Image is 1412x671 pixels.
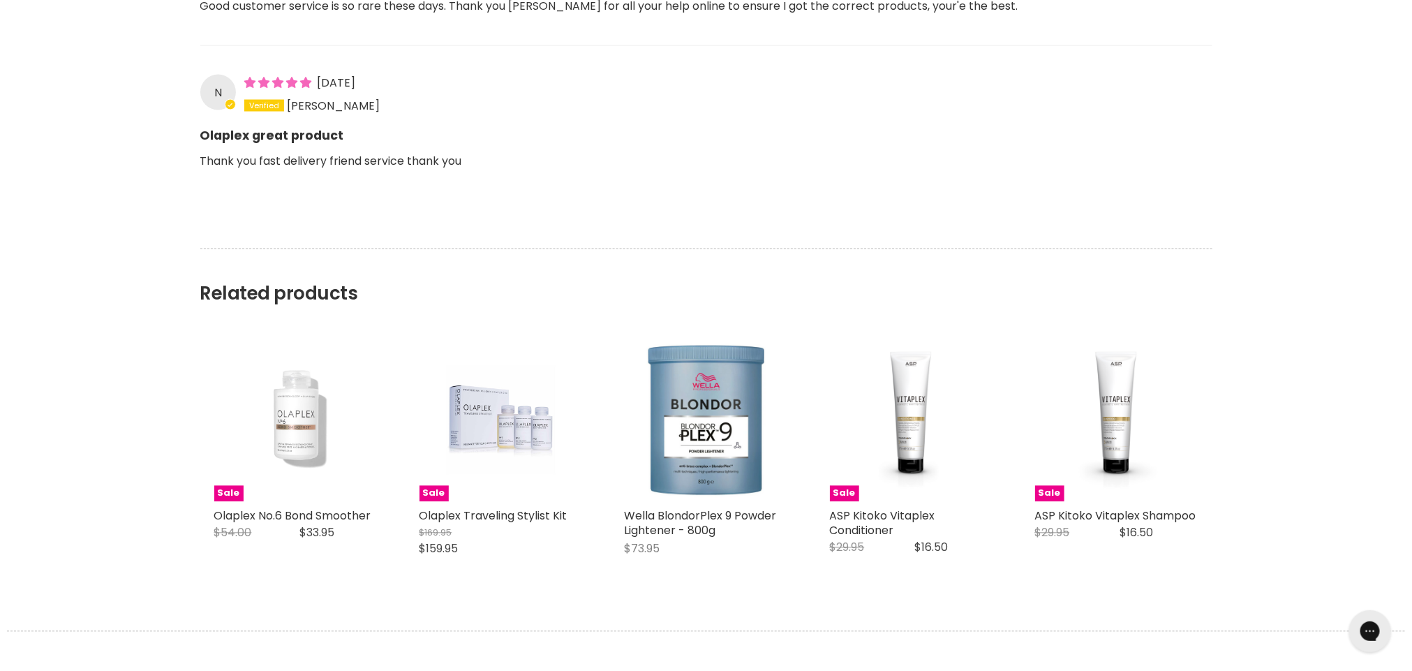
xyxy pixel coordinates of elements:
a: ASP Kitoko Vitaplex Conditioner Sale [830,339,993,502]
a: Wella BlondorPlex 9 Powder Lightener - 800g [625,339,788,502]
span: Sale [419,486,449,502]
span: $169.95 [419,526,452,540]
h2: Related products [200,249,1212,305]
img: Olaplex No 6 Bond Smoother [241,339,350,502]
div: N [200,75,236,110]
img: ASP Kitoko Vitaplex Conditioner [830,339,993,501]
img: Wella BlondorPlex 9 Powder Lightener - 800g [631,339,781,502]
span: $54.00 [214,525,252,541]
span: [DATE] [317,75,355,91]
span: Sale [1035,486,1064,502]
span: $29.95 [830,540,865,556]
iframe: Gorgias live chat messenger [1342,605,1398,657]
a: Wella BlondorPlex 9 Powder Lightener - 800g [625,508,777,539]
span: [PERSON_NAME] [287,98,380,114]
a: Olaplex No.6 Bond Smoother [214,508,371,524]
span: 5 star review [244,75,314,91]
img: ASP Kitoko Vitaplex Shampoo [1035,339,1198,501]
a: ASP Kitoko Vitaplex Shampoo Sale [1035,339,1198,502]
span: $159.95 [419,541,459,557]
span: $29.95 [1035,525,1070,541]
a: Olaplex Traveling Stylist Kit Sale [419,339,583,502]
span: $73.95 [625,541,660,557]
span: $33.95 [300,525,335,541]
span: Sale [214,486,244,502]
a: Olaplex Traveling Stylist Kit [419,508,567,524]
a: Olaplex No 6 Bond Smoother Sale [214,339,378,502]
span: Sale [830,486,859,502]
a: ASP Kitoko Vitaplex Shampoo [1035,508,1196,524]
b: Olaplex great product [200,117,1212,145]
span: $16.50 [1120,525,1154,541]
img: Olaplex Traveling Stylist Kit [447,339,556,502]
p: Thank you fast delivery friend service thank you [200,152,1212,190]
a: ASP Kitoko Vitaplex Conditioner [830,508,935,539]
span: $16.50 [915,540,949,556]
